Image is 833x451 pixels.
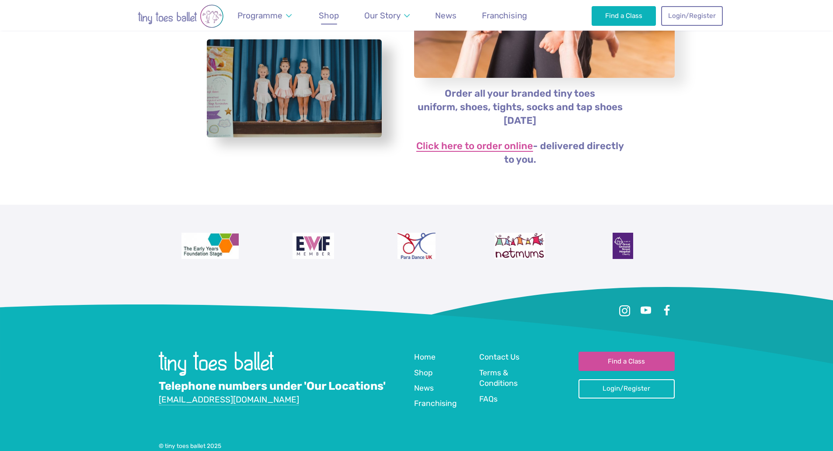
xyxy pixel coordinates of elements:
[360,5,414,26] a: Our Story
[479,352,519,364] a: Contact Us
[435,10,457,21] span: News
[159,442,675,450] div: © tiny toes ballet 2025
[638,303,654,318] a: Youtube
[414,87,627,128] p: Order all your branded tiny toes uniform, shoes, tights, socks and tap shoes [DATE]
[479,368,518,388] span: Terms & Conditions
[159,352,274,375] img: tiny toes ballet
[414,368,432,377] span: Shop
[479,395,498,403] span: FAQs
[478,5,531,26] a: Franchising
[319,10,339,21] span: Shop
[414,140,627,167] p: - delivered directly to you.
[181,233,239,259] img: The Early Years Foundation Stage
[482,10,527,21] span: Franchising
[592,6,656,25] a: Find a Class
[661,6,722,25] a: Login/Register
[416,141,533,152] a: Click here to order online
[159,379,386,393] a: Telephone numbers under 'Our Locations'
[414,384,434,392] span: News
[159,395,299,406] a: [EMAIL_ADDRESS][DOMAIN_NAME]
[237,10,282,21] span: Programme
[479,394,498,406] a: FAQs
[414,398,457,410] a: Franchising
[414,353,436,361] span: Home
[479,367,537,390] a: Terms & Conditions
[234,5,296,26] a: Programme
[414,352,436,364] a: Home
[579,379,675,399] a: Login/Register
[414,399,457,408] span: Franchising
[579,352,675,371] a: Find a Class
[479,353,519,361] span: Contact Us
[293,233,334,259] img: Encouraging Women Into Franchising
[159,369,274,378] a: Go to home page
[617,303,633,318] a: Instagram
[659,303,675,318] a: Facebook
[207,39,382,138] a: View full-size image
[414,383,434,395] a: News
[364,10,401,21] span: Our Story
[414,367,432,379] a: Shop
[397,233,435,259] img: Para Dance UK
[111,4,251,28] img: tiny toes ballet
[431,5,461,26] a: News
[315,5,343,26] a: Shop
